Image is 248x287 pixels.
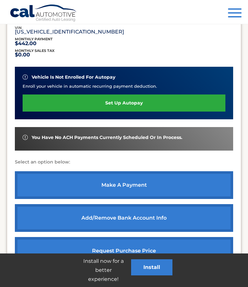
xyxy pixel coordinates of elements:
a: set up autopay [23,94,225,112]
a: make a payment [15,171,233,199]
button: Menu [228,8,242,19]
button: Install [131,259,172,275]
p: [US_VEHICLE_IDENTIFICATION_NUMBER] [15,30,124,34]
a: request purchase price [15,237,233,265]
p: Select an option below: [15,158,233,166]
span: You have no ACH payments currently scheduled or in process. [32,135,182,140]
img: alert-white.svg [23,74,28,80]
p: $442.00 [15,42,53,45]
a: Cal Automotive [10,4,77,23]
img: alert-white.svg [23,135,28,140]
p: $0.00 [15,53,55,56]
span: Monthly Payment [15,37,53,41]
span: Monthly sales Tax [15,48,55,53]
span: vin [15,25,22,30]
span: vehicle is not enrolled for autopay [32,74,115,80]
a: Add/Remove bank account info [15,204,233,232]
p: Enroll your vehicle in automatic recurring payment deduction. [23,83,225,89]
p: Install now for a better experience! [76,257,131,284]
